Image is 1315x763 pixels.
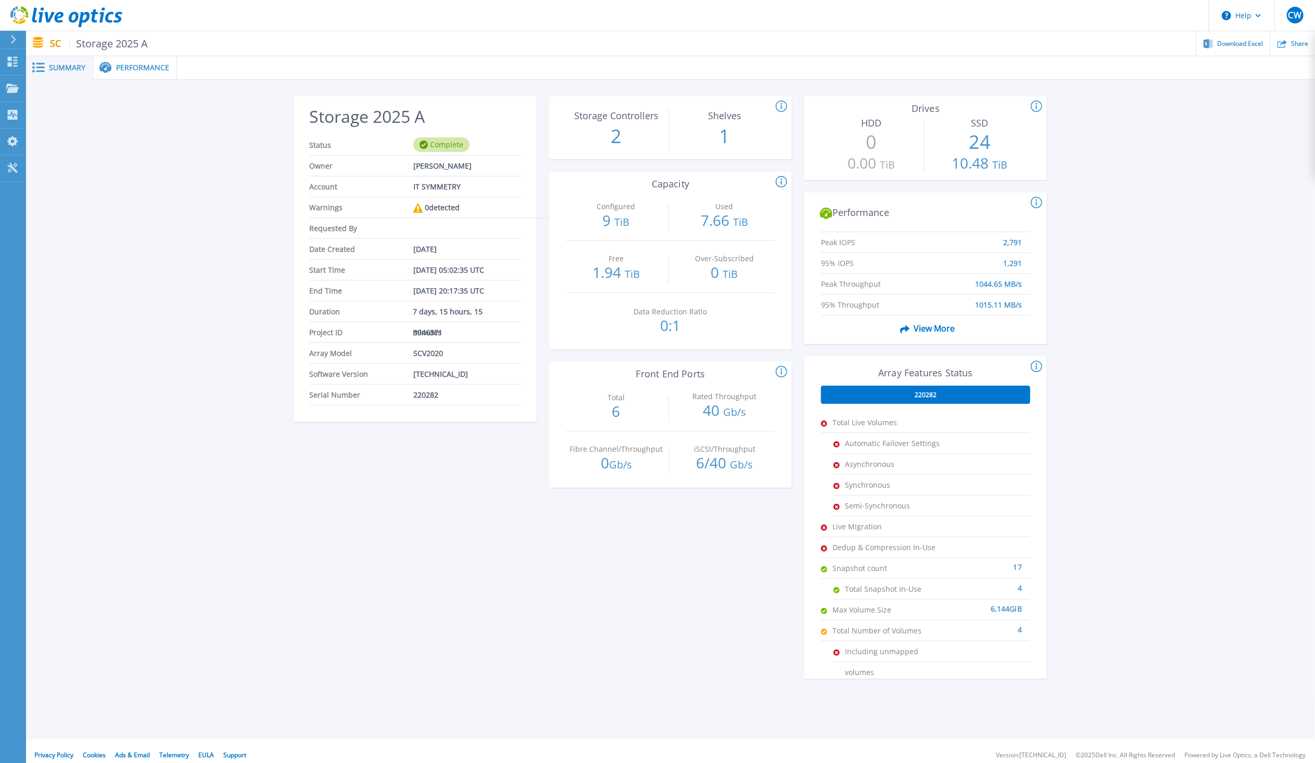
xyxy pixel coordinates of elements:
span: 1044.65 MB/s [975,274,1022,284]
span: Software Version [309,364,413,384]
p: Over-Subscribed [677,255,772,262]
p: Used [677,203,772,210]
span: CW [1288,11,1301,19]
span: Automatic Failover Settings [845,433,949,453]
p: Data Reduction Ratio [623,308,718,315]
li: © 2025 Dell Inc. All Rights Reserved [1076,752,1175,759]
a: Support [223,751,246,759]
p: 24 [930,129,1030,156]
div: 6,144 GiB [937,600,1022,610]
p: Configured [568,203,664,210]
h2: Performance [820,207,1031,220]
p: 9 [566,213,666,230]
span: TiB [614,215,629,229]
span: Snapshot count [832,558,937,578]
p: 2 [566,123,667,150]
span: 1015.11 MB/s [975,295,1022,304]
p: 10.48 [930,156,1030,172]
a: Telemetry [159,751,189,759]
span: Array Model [309,343,413,363]
span: Synchronous [845,475,949,495]
span: Warnings [309,197,413,218]
span: Owner [309,156,413,176]
p: 0 [566,455,667,472]
span: Max Volume Size [832,600,937,620]
a: Ads & Email [115,751,150,759]
span: SCV2020 [413,343,443,363]
span: [DATE] 05:02:35 UTC [413,260,484,280]
a: Cookies [83,751,106,759]
span: 220282 [413,385,438,405]
p: 0.00 [821,156,922,172]
span: Dedup & Compression In-Use [832,537,937,557]
p: 0 [821,129,922,156]
span: TiB [625,267,640,281]
h3: SSD [930,118,1030,129]
span: Serial Number [309,385,413,405]
p: 6 [566,404,666,418]
span: TiB [992,158,1007,172]
span: TiB [880,158,895,172]
p: Total [568,394,664,401]
h3: Array Features Status [821,367,1030,378]
span: TiB [723,267,738,281]
span: Download Excel [1217,41,1263,47]
p: Shelves [677,111,772,120]
span: Total Number of Volumes [832,620,937,641]
span: Asynchronous [845,454,949,474]
div: 17 [937,558,1022,568]
span: [DATE] [413,239,437,259]
span: End Time [309,281,413,301]
span: Account [309,176,413,197]
h2: Storage 2025 A [309,107,522,126]
span: Peak Throughput [821,274,927,284]
span: Performance [116,64,169,71]
span: Semi-Synchronous [845,495,949,516]
span: Share [1291,41,1308,47]
span: 7 days, 15 hours, 15 minutes [413,301,514,322]
a: EULA [198,751,214,759]
span: Storage 2025 A [69,37,148,49]
span: Gb/s [730,457,753,472]
p: 1.94 [566,265,666,282]
span: 220282 [915,391,937,399]
li: Version: [TECHNICAL_ID] [996,752,1066,759]
li: Powered by Live Optics, a Dell Technology [1184,752,1306,759]
span: Gb/s [609,457,632,472]
span: Start Time [309,260,413,280]
span: 3046371 [413,322,442,342]
span: Project ID [309,322,413,342]
div: 0 detected [413,197,460,218]
span: Requested By [309,218,413,238]
span: TiB [733,215,748,229]
p: Fibre Channel/Throughput [568,446,664,453]
p: 40 [674,403,775,419]
span: 1,291 [1003,253,1022,263]
span: [DATE] 20:17:35 UTC [413,281,484,301]
p: 6 / 40 [675,455,775,472]
span: [PERSON_NAME] [413,156,472,176]
span: Gb/s [723,405,746,419]
span: IT SYMMETRY [413,176,461,197]
p: 7.66 [674,213,775,230]
div: 4 [949,579,1022,589]
div: 4 [937,620,1022,631]
p: 1 [675,123,775,150]
span: Including unmapped volumes [845,641,949,662]
span: Peak IOPS [821,232,927,242]
p: 0 [674,265,775,282]
span: Date Created [309,239,413,259]
span: Duration [309,301,413,322]
p: Rated Throughput [677,393,772,400]
span: 95% IOPS [821,253,927,263]
span: Live Migration [832,516,937,537]
span: Summary [49,64,85,71]
h3: HDD [821,118,922,129]
p: iSCSI/Throughput [677,446,772,453]
span: Status [309,135,413,155]
span: 95% Throughput [821,295,927,304]
p: Storage Controllers [568,111,664,120]
div: Complete [413,137,470,152]
span: 2,791 [1003,232,1022,242]
p: Free [568,255,664,262]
